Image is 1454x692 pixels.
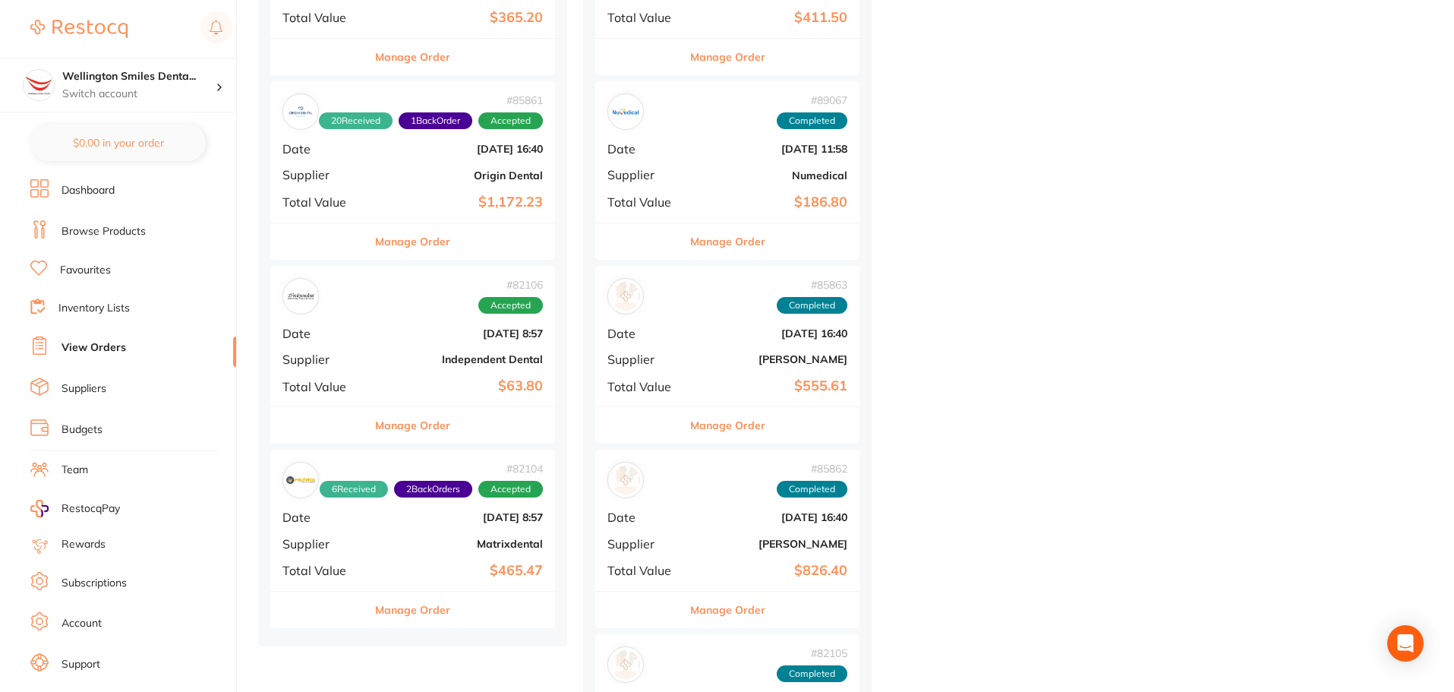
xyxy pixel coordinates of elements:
[377,378,543,394] b: $63.80
[282,380,365,393] span: Total Value
[30,20,128,38] img: Restocq Logo
[58,301,130,316] a: Inventory Lists
[24,70,54,100] img: Wellington Smiles Dental
[286,282,315,311] img: Independent Dental
[377,511,543,523] b: [DATE] 8:57
[270,266,555,444] div: Independent Dental#82106AcceptedDate[DATE] 8:57SupplierIndependent DentalTotal Value$63.80Manage ...
[777,647,847,659] span: # 82105
[777,279,847,291] span: # 85863
[607,380,683,393] span: Total Value
[695,378,847,394] b: $555.61
[777,665,847,682] span: Completed
[377,169,543,182] b: Origin Dental
[695,10,847,26] b: $411.50
[62,616,102,631] a: Account
[607,510,683,524] span: Date
[30,125,206,161] button: $0.00 in your order
[282,564,365,577] span: Total Value
[286,97,315,126] img: Origin Dental
[695,353,847,365] b: [PERSON_NAME]
[607,168,683,182] span: Supplier
[30,11,128,46] a: Restocq Logo
[282,142,365,156] span: Date
[286,466,315,495] img: Matrixdental
[62,381,106,397] a: Suppliers
[375,39,450,75] button: Manage Order
[690,407,765,444] button: Manage Order
[777,481,847,498] span: Completed
[377,327,543,340] b: [DATE] 8:57
[607,537,683,551] span: Supplier
[60,263,111,278] a: Favourites
[607,195,683,209] span: Total Value
[478,112,543,129] span: Accepted
[282,352,365,366] span: Supplier
[695,511,847,523] b: [DATE] 16:40
[282,327,365,340] span: Date
[777,94,847,106] span: # 89067
[282,11,365,24] span: Total Value
[777,463,847,475] span: # 85862
[62,69,216,84] h4: Wellington Smiles Dental
[399,112,472,129] span: Back orders
[30,500,49,517] img: RestocqPay
[319,112,393,129] span: Received
[607,11,683,24] span: Total Value
[611,650,640,679] img: Dentavision
[62,340,126,355] a: View Orders
[607,142,683,156] span: Date
[607,564,683,577] span: Total Value
[478,279,543,291] span: # 82106
[695,563,847,579] b: $826.40
[695,327,847,340] b: [DATE] 16:40
[695,143,847,155] b: [DATE] 11:58
[62,576,127,591] a: Subscriptions
[377,143,543,155] b: [DATE] 16:40
[607,352,683,366] span: Supplier
[695,194,847,210] b: $186.80
[478,481,543,498] span: Accepted
[377,10,543,26] b: $365.20
[777,297,847,314] span: Completed
[282,195,365,209] span: Total Value
[695,169,847,182] b: Numedical
[375,223,450,260] button: Manage Order
[62,463,88,478] a: Team
[62,657,100,672] a: Support
[319,94,543,106] span: # 85861
[695,538,847,550] b: [PERSON_NAME]
[62,422,103,438] a: Budgets
[62,87,216,102] p: Switch account
[690,39,765,75] button: Manage Order
[320,463,543,475] span: # 82104
[611,97,640,126] img: Numedical
[62,537,106,552] a: Rewards
[690,592,765,628] button: Manage Order
[690,223,765,260] button: Manage Order
[270,450,555,628] div: Matrixdental#821046Received2BackOrdersAcceptedDate[DATE] 8:57SupplierMatrixdentalTotal Value$465....
[394,481,472,498] span: Back orders
[377,353,543,365] b: Independent Dental
[377,563,543,579] b: $465.47
[282,168,365,182] span: Supplier
[62,224,146,239] a: Browse Products
[375,592,450,628] button: Manage Order
[375,407,450,444] button: Manage Order
[1387,625,1424,662] div: Open Intercom Messenger
[282,537,365,551] span: Supplier
[377,538,543,550] b: Matrixdental
[62,183,115,198] a: Dashboard
[607,327,683,340] span: Date
[611,466,640,495] img: Henry Schein Halas
[30,500,120,517] a: RestocqPay
[478,297,543,314] span: Accepted
[62,501,120,517] span: RestocqPay
[270,81,555,260] div: Origin Dental#8586120Received1BackOrderAcceptedDate[DATE] 16:40SupplierOrigin DentalTotal Value$1...
[611,282,640,311] img: Adam Dental
[777,112,847,129] span: Completed
[282,510,365,524] span: Date
[320,481,388,498] span: Received
[377,194,543,210] b: $1,172.23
